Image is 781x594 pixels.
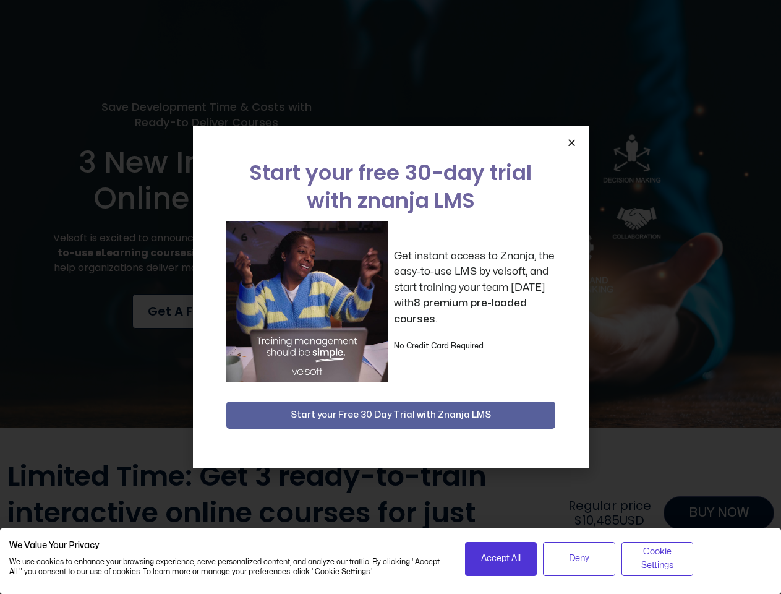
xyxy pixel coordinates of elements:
button: Deny all cookies [543,542,615,576]
h2: Start your free 30-day trial with znanja LMS [226,159,555,215]
button: Adjust cookie preferences [621,542,694,576]
span: Accept All [481,552,521,566]
p: We use cookies to enhance your browsing experience, serve personalized content, and analyze our t... [9,556,446,577]
p: Get instant access to Znanja, the easy-to-use LMS by velsoft, and start training your team [DATE]... [394,248,555,327]
span: Cookie Settings [629,545,686,573]
span: Start your Free 30 Day Trial with Znanja LMS [291,408,491,423]
img: a woman sitting at her laptop dancing [226,221,388,382]
span: Deny [569,552,589,566]
strong: 8 premium pre-loaded courses [394,298,527,324]
button: Start your Free 30 Day Trial with Znanja LMS [226,402,555,429]
button: Accept all cookies [465,542,537,576]
a: Close [567,138,576,147]
strong: No Credit Card Required [394,342,484,350]
h2: We Value Your Privacy [9,540,446,551]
